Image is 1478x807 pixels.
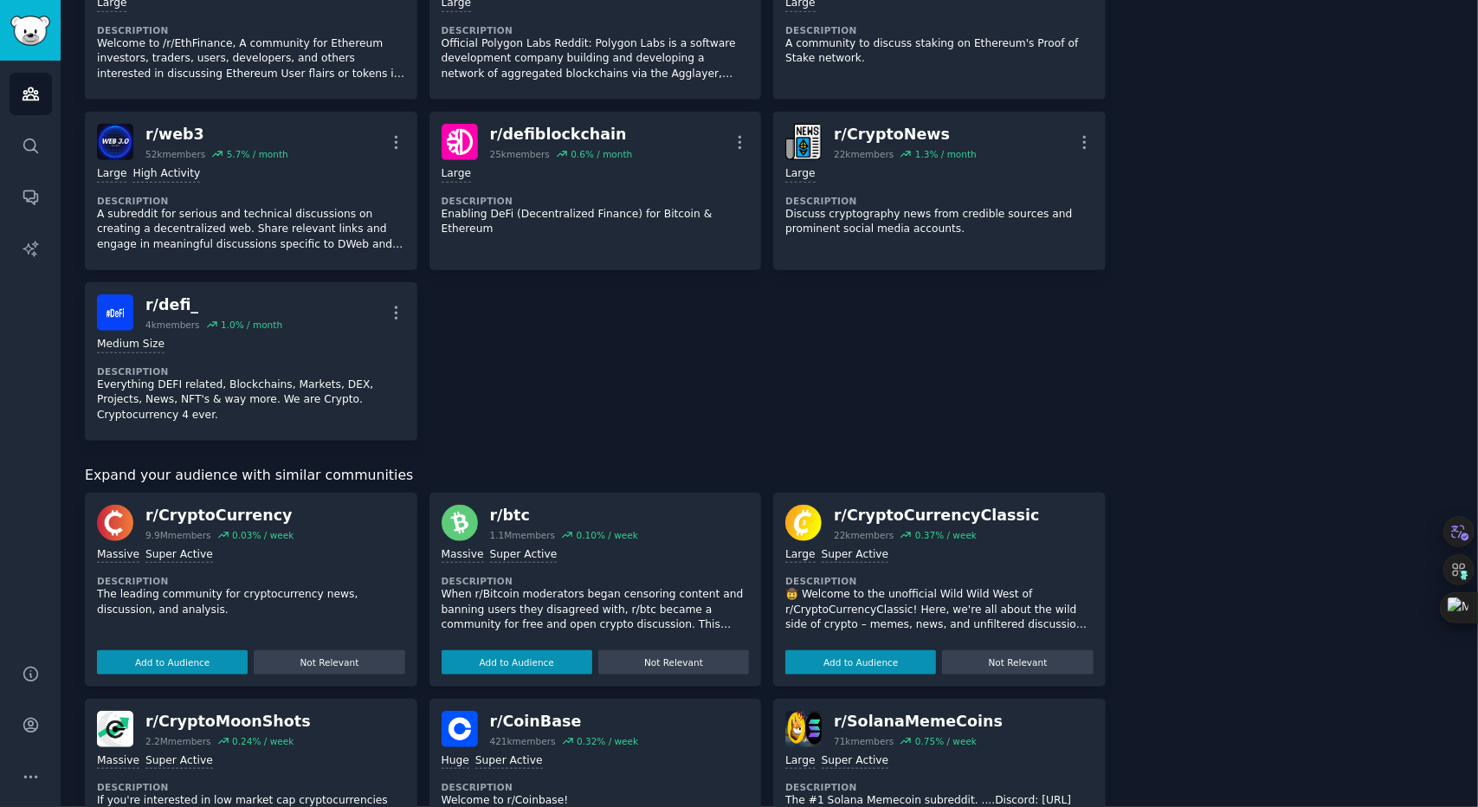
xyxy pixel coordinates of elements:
a: web3r/web352kmembers5.7% / monthLargeHigh ActivityDescriptionA subreddit for serious and technica... [85,112,417,270]
div: r/ CryptoCurrencyClassic [834,505,1039,526]
div: 52k members [145,148,205,160]
button: Not Relevant [598,650,749,675]
div: Super Active [145,547,213,564]
p: A subreddit for serious and technical discussions on creating a decentralized web. Share relevant... [97,207,405,253]
img: SolanaMemeCoins [785,711,822,747]
div: r/ btc [490,505,638,526]
img: CryptoNews [785,124,822,160]
button: Add to Audience [442,650,592,675]
div: Massive [97,753,139,770]
p: When r/Bitcoin moderators began censoring content and banning users they disagreed with, r/btc be... [442,587,750,633]
p: Discuss cryptography news from credible sources and prominent social media accounts. [785,207,1094,237]
div: Super Active [145,753,213,770]
button: Add to Audience [785,650,936,675]
p: The leading community for cryptocurrency news, discussion, and analysis. [97,587,405,617]
img: defiblockchain [442,124,478,160]
div: Massive [442,547,484,564]
div: Large [785,753,815,770]
div: 0.03 % / week [232,529,294,541]
img: defi_ [97,294,133,331]
div: 1.1M members [490,529,556,541]
button: Add to Audience [97,650,248,675]
div: 9.9M members [145,529,211,541]
a: CryptoNewsr/CryptoNews22kmembers1.3% / monthLargeDescriptionDiscuss cryptography news from credib... [773,112,1106,270]
div: r/ CryptoMoonShots [145,711,311,733]
div: Large [97,166,126,183]
img: CryptoCurrencyClassic [785,505,822,541]
div: 421k members [490,735,556,747]
div: Large [442,166,471,183]
dt: Description [785,195,1094,207]
p: 🤠 Welcome to the unofficial Wild Wild West of r/CryptoCurrencyClassic! Here, we're all about the ... [785,587,1094,633]
div: 71k members [834,735,894,747]
div: 0.75 % / week [915,735,977,747]
div: 5.7 % / month [227,148,288,160]
dt: Description [97,24,405,36]
dt: Description [442,781,750,793]
div: r/ defiblockchain [490,124,633,145]
dt: Description [442,24,750,36]
div: r/ CoinBase [490,711,639,733]
dt: Description [785,24,1094,36]
div: r/ defi_ [145,294,282,316]
img: CryptoCurrency [97,505,133,541]
div: 1.0 % / month [221,319,282,331]
img: GummySearch logo [10,16,50,46]
div: 22k members [834,529,894,541]
button: Not Relevant [254,650,404,675]
div: Super Active [490,547,558,564]
div: Huge [442,753,469,770]
div: High Activity [132,166,200,183]
p: Welcome to /r/EthFinance, A community for Ethereum investors, traders, users, developers, and oth... [97,36,405,82]
div: r/ CryptoCurrency [145,505,294,526]
div: Large [785,547,815,564]
div: 25k members [490,148,550,160]
div: r/ SolanaMemeCoins [834,711,1003,733]
div: 0.10 % / week [577,529,638,541]
dt: Description [442,575,750,587]
a: defiblockchainr/defiblockchain25kmembers0.6% / monthLargeDescriptionEnabling DeFi (Decentralized ... [429,112,762,270]
div: 0.37 % / week [915,529,977,541]
p: Everything DEFI related, Blockchains, Markets, DEX, Projects, News, NFT's & way more. We are Cryp... [97,378,405,423]
div: 0.6 % / month [571,148,632,160]
dt: Description [97,781,405,793]
div: Super Active [822,547,889,564]
div: 1.3 % / month [915,148,977,160]
dt: Description [97,195,405,207]
p: Enabling DeFi (Decentralized Finance) for Bitcoin & Ethereum [442,207,750,237]
div: Medium Size [97,337,165,353]
div: 0.32 % / week [577,735,638,747]
div: Massive [97,547,139,564]
div: 4k members [145,319,200,331]
a: defi_r/defi_4kmembers1.0% / monthMedium SizeDescriptionEverything DEFI related, Blockchains, Mark... [85,282,417,441]
div: 2.2M members [145,735,211,747]
p: Official Polygon Labs Reddit: Polygon Labs is a software development company building and develop... [442,36,750,82]
div: r/ CryptoNews [834,124,977,145]
dt: Description [785,575,1094,587]
div: 22k members [834,148,894,160]
img: btc [442,505,478,541]
button: Not Relevant [942,650,1093,675]
div: Super Active [475,753,543,770]
img: web3 [97,124,133,160]
span: Expand your audience with similar communities [85,465,413,487]
dt: Description [97,575,405,587]
div: Super Active [822,753,889,770]
img: CryptoMoonShots [97,711,133,747]
div: r/ web3 [145,124,288,145]
dt: Description [97,365,405,378]
div: 0.24 % / week [232,735,294,747]
dt: Description [442,195,750,207]
img: CoinBase [442,711,478,747]
p: A community to discuss staking on Ethereum's Proof of Stake network. [785,36,1094,67]
div: Large [785,166,815,183]
dt: Description [785,781,1094,793]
